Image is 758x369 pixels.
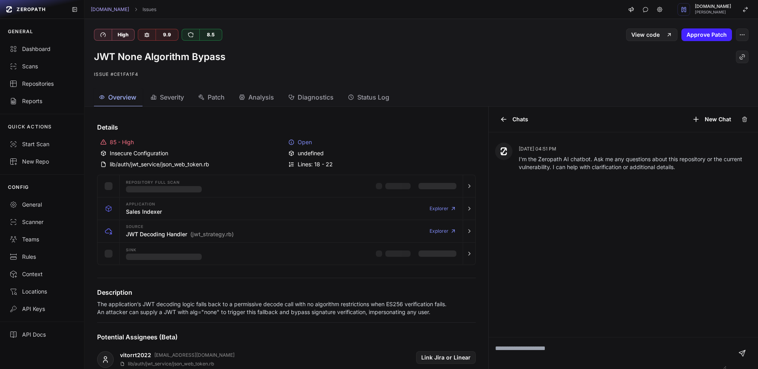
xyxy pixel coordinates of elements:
[126,248,137,252] span: Sink
[9,80,75,88] div: Repositories
[519,155,752,171] p: I'm the Zeropath AI chatbot. Ask me any questions about this repository or the current vulnerabil...
[112,29,134,40] div: High
[687,113,736,126] button: New Chat
[98,175,475,197] button: Repository Full scan
[126,202,155,206] span: Application
[108,92,136,102] span: Overview
[9,235,75,243] div: Teams
[94,51,225,63] h1: JWT None Algorithm Bypass
[97,332,476,342] h4: Potential Assignees (Beta)
[495,113,533,126] button: Chats
[91,6,156,13] nav: breadcrumb
[126,208,162,216] h3: Sales Indexer
[8,184,29,190] p: CONFIG
[126,181,179,184] span: Repository Full scan
[156,29,178,40] div: 9.9
[126,225,144,229] span: Source
[9,97,75,105] div: Reports
[430,201,456,217] a: Explorer
[97,288,476,297] h4: Description
[8,28,33,35] p: GENERAL
[190,230,234,238] span: (jwt_strategy.rb)
[357,92,389,102] span: Status Log
[9,201,75,209] div: General
[8,124,52,130] p: QUICK ACTIONS
[681,28,732,41] button: Approve Patch
[3,3,65,16] a: ZEROPATH
[120,351,151,359] a: vitorrt2022
[126,230,234,238] h3: JWT Decoding Handler
[500,147,508,155] img: Zeropath AI
[9,253,75,261] div: Rules
[430,223,456,239] a: Explorer
[17,6,46,13] span: ZEROPATH
[9,218,75,226] div: Scanner
[695,10,731,14] span: [PERSON_NAME]
[100,138,285,146] div: 85 - High
[9,305,75,313] div: API Keys
[288,149,473,157] div: undefined
[91,6,129,13] a: [DOMAIN_NAME]
[154,352,235,358] p: [EMAIL_ADDRESS][DOMAIN_NAME]
[288,160,473,168] div: Lines: 18 - 22
[298,92,334,102] span: Diagnostics
[208,92,225,102] span: Patch
[626,28,677,41] a: View code
[9,288,75,296] div: Locations
[98,220,475,242] button: Source JWT Decoding Handler (jwt_strategy.rb) Explorer
[9,62,75,70] div: Scans
[128,361,214,367] p: lib/auth/jwt_service/json_web_token.rb
[416,351,476,364] button: Link Jira or Linear
[100,160,285,168] div: lib/auth/jwt_service/json_web_token.rb
[9,331,75,339] div: API Docs
[9,45,75,53] div: Dashboard
[100,149,285,157] div: Insecure Configuration
[199,29,222,40] div: 8.5
[98,198,475,220] button: Application Sales Indexer Explorer
[143,6,156,13] a: Issues
[248,92,274,102] span: Analysis
[97,122,476,132] h4: Details
[133,7,139,12] svg: chevron right,
[98,243,475,265] button: Sink
[9,158,75,166] div: New Repo
[9,270,75,278] div: Context
[160,92,184,102] span: Severity
[97,300,451,316] p: The application’s JWT decoding logic falls back to a permissive decode call with no algorithm res...
[288,138,473,146] div: Open
[519,146,752,152] p: [DATE] 04:51 PM
[695,4,731,9] span: [DOMAIN_NAME]
[94,70,749,79] p: Issue #ce1fa1f4
[9,140,75,148] div: Start Scan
